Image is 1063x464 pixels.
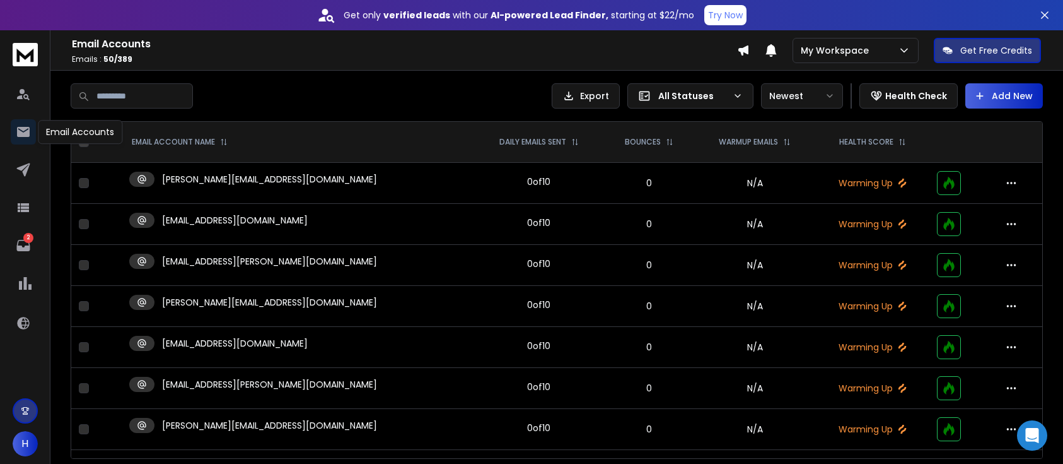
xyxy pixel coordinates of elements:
[801,44,874,57] p: My Workspace
[527,258,550,270] div: 0 of 10
[823,341,922,354] p: Warming Up
[527,217,550,229] div: 0 of 10
[960,44,1032,57] p: Get Free Credits
[527,175,550,188] div: 0 of 10
[383,9,450,21] strong: verified leads
[491,9,608,21] strong: AI-powered Lead Finder,
[695,163,816,204] td: N/A
[162,255,377,268] p: [EMAIL_ADDRESS][PERSON_NAME][DOMAIN_NAME]
[625,137,661,147] p: BOUNCES
[13,431,38,456] button: H
[859,83,958,109] button: Health Check
[761,83,843,109] button: Newest
[612,259,687,271] p: 0
[823,259,922,271] p: Warming Up
[132,137,228,147] div: EMAIL ACCOUNT NAME
[612,341,687,354] p: 0
[527,422,550,434] div: 0 of 10
[103,54,132,64] span: 50 / 389
[23,233,33,243] p: 2
[162,214,308,227] p: [EMAIL_ADDRESS][DOMAIN_NAME]
[162,378,377,391] p: [EMAIL_ADDRESS][PERSON_NAME][DOMAIN_NAME]
[162,419,377,432] p: [PERSON_NAME][EMAIL_ADDRESS][DOMAIN_NAME]
[823,177,922,189] p: Warming Up
[934,38,1041,63] button: Get Free Credits
[658,90,728,102] p: All Statuses
[704,5,746,25] button: Try Now
[527,340,550,352] div: 0 of 10
[695,409,816,450] td: N/A
[695,286,816,327] td: N/A
[695,327,816,368] td: N/A
[695,245,816,286] td: N/A
[885,90,947,102] p: Health Check
[72,37,737,52] h1: Email Accounts
[823,423,922,436] p: Warming Up
[708,9,743,21] p: Try Now
[612,218,687,230] p: 0
[38,120,122,144] div: Email Accounts
[72,54,737,64] p: Emails :
[965,83,1043,109] button: Add New
[612,177,687,189] p: 0
[162,337,308,350] p: [EMAIL_ADDRESS][DOMAIN_NAME]
[695,368,816,409] td: N/A
[823,382,922,395] p: Warming Up
[162,173,377,186] p: [PERSON_NAME][EMAIL_ADDRESS][DOMAIN_NAME]
[1017,420,1047,451] div: Open Intercom Messenger
[839,137,893,147] p: HEALTH SCORE
[344,9,694,21] p: Get only with our starting at $22/mo
[13,43,38,66] img: logo
[823,300,922,312] p: Warming Up
[11,233,36,258] a: 2
[499,137,566,147] p: DAILY EMAILS SENT
[823,218,922,230] p: Warming Up
[527,299,550,311] div: 0 of 10
[162,296,377,309] p: [PERSON_NAME][EMAIL_ADDRESS][DOMAIN_NAME]
[527,381,550,393] div: 0 of 10
[719,137,778,147] p: WARMUP EMAILS
[612,423,687,436] p: 0
[552,83,620,109] button: Export
[612,300,687,312] p: 0
[695,204,816,245] td: N/A
[612,382,687,395] p: 0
